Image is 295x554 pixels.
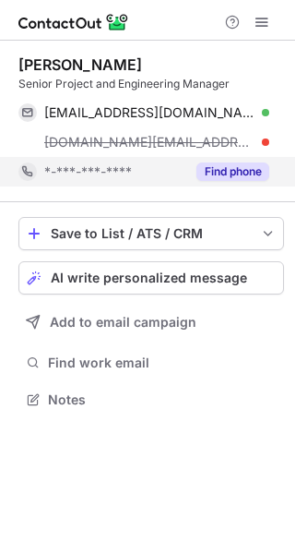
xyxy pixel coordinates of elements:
[196,163,269,181] button: Reveal Button
[18,261,284,295] button: AI write personalized message
[50,315,196,330] span: Add to email campaign
[18,306,284,339] button: Add to email campaign
[18,217,284,250] button: save-profile-one-click
[18,387,284,413] button: Notes
[48,391,277,408] span: Notes
[18,55,142,74] div: [PERSON_NAME]
[18,11,129,33] img: ContactOut v5.3.10
[18,350,284,376] button: Find work email
[18,76,284,92] div: Senior Project and Engineering Manager
[44,104,255,121] span: [EMAIL_ADDRESS][DOMAIN_NAME]
[51,226,252,241] div: Save to List / ATS / CRM
[51,271,247,285] span: AI write personalized message
[44,134,255,151] span: [DOMAIN_NAME][EMAIL_ADDRESS][DOMAIN_NAME]
[48,355,277,371] span: Find work email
